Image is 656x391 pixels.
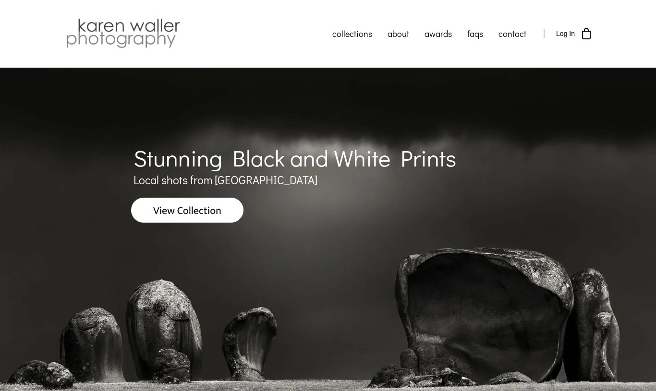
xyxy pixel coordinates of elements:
[417,22,460,46] a: awards
[134,142,456,173] span: Stunning Black and White Prints
[491,22,534,46] a: contact
[134,172,317,187] span: Local shots from [GEOGRAPHIC_DATA]
[325,22,380,46] a: collections
[64,17,182,50] img: Karen Waller Photography
[131,198,243,223] img: View Collection
[380,22,417,46] a: about
[460,22,491,46] a: faqs
[556,30,575,37] span: Log In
